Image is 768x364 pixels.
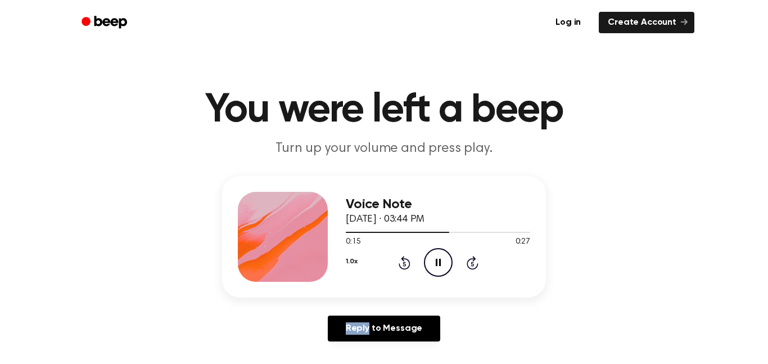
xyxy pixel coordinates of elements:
[96,90,672,131] h1: You were left a beep
[328,316,440,341] a: Reply to Message
[346,252,357,271] button: 1.0x
[544,10,592,35] a: Log in
[168,140,600,158] p: Turn up your volume and press play.
[346,236,360,248] span: 0:15
[599,12,694,33] a: Create Account
[74,12,137,34] a: Beep
[346,214,424,224] span: [DATE] · 03:44 PM
[516,236,530,248] span: 0:27
[346,197,530,212] h3: Voice Note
